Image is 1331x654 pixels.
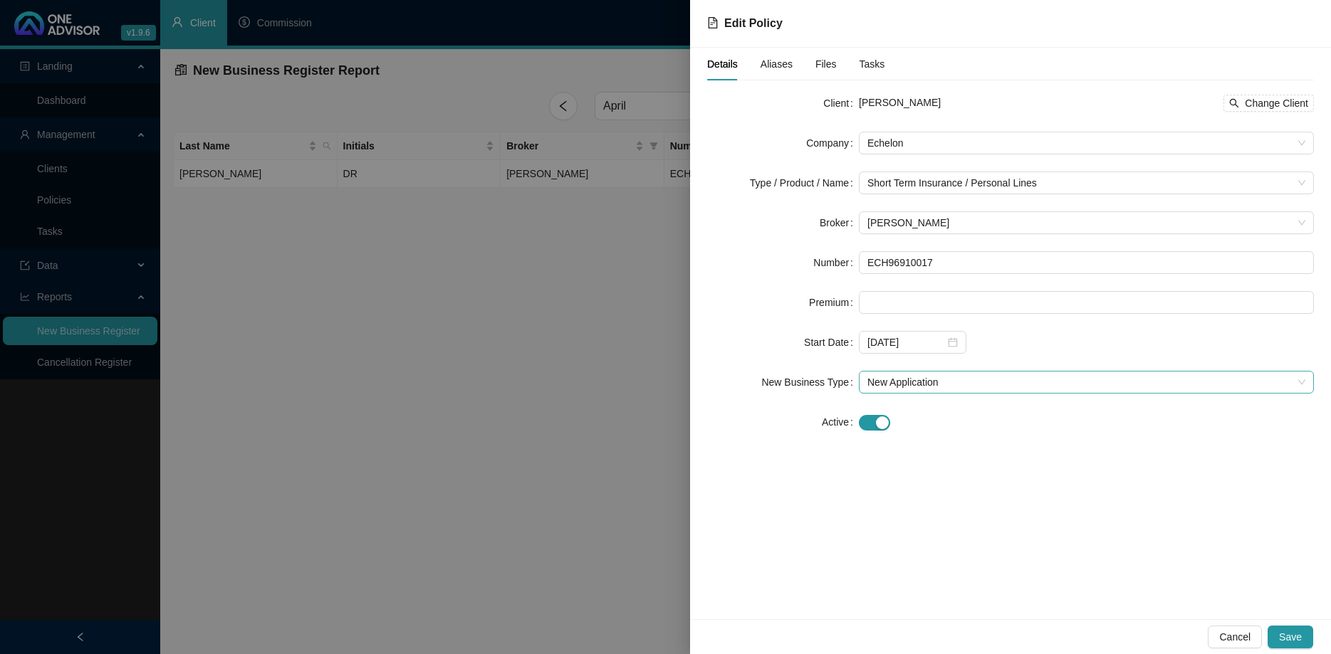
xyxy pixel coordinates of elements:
[707,59,738,69] span: Details
[815,59,837,69] span: Files
[823,92,859,115] label: Client
[707,17,719,28] span: file-text
[1229,98,1239,108] span: search
[859,97,941,108] span: [PERSON_NAME]
[813,251,859,274] label: Number
[867,212,1305,233] span: Renier Van Rooyen
[761,59,793,69] span: Aliases
[1245,95,1308,111] span: Change Client
[867,334,945,350] input: Select date
[867,172,1305,194] span: Short Term Insurance / Personal Lines
[867,371,1305,393] span: New Application
[761,371,859,394] label: New Business Type
[860,59,885,69] span: Tasks
[822,411,859,433] label: Active
[1268,626,1313,648] button: Save
[867,132,1305,154] span: Echelon
[1279,629,1302,645] span: Save
[750,172,859,194] label: Type / Product / Name
[724,17,783,29] span: Edit Policy
[806,132,859,154] label: Company
[1223,95,1314,112] button: Change Client
[1208,626,1262,648] button: Cancel
[804,331,859,354] label: Start Date
[820,211,859,234] label: Broker
[1219,629,1251,645] span: Cancel
[809,291,859,314] label: Premium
